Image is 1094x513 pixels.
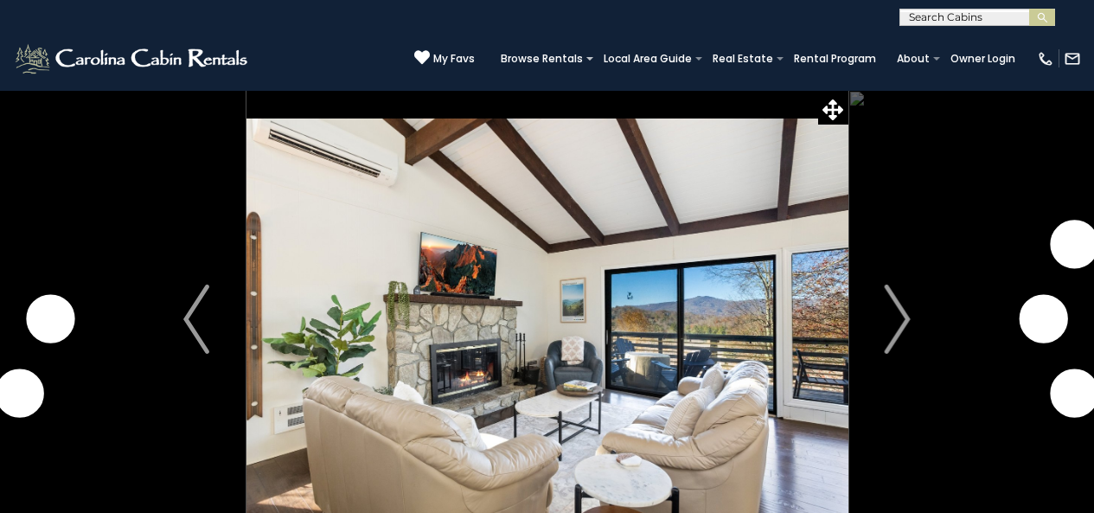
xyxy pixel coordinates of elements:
img: mail-regular-white.png [1064,50,1081,67]
a: Local Area Guide [595,47,701,71]
a: About [888,47,938,71]
a: Real Estate [704,47,782,71]
a: Owner Login [942,47,1024,71]
a: Browse Rentals [492,47,592,71]
a: Rental Program [785,47,885,71]
img: White-1-2.png [13,42,253,76]
span: My Favs [433,51,475,67]
img: arrow [183,285,209,354]
a: My Favs [414,49,475,67]
img: arrow [885,285,911,354]
img: phone-regular-white.png [1037,50,1054,67]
